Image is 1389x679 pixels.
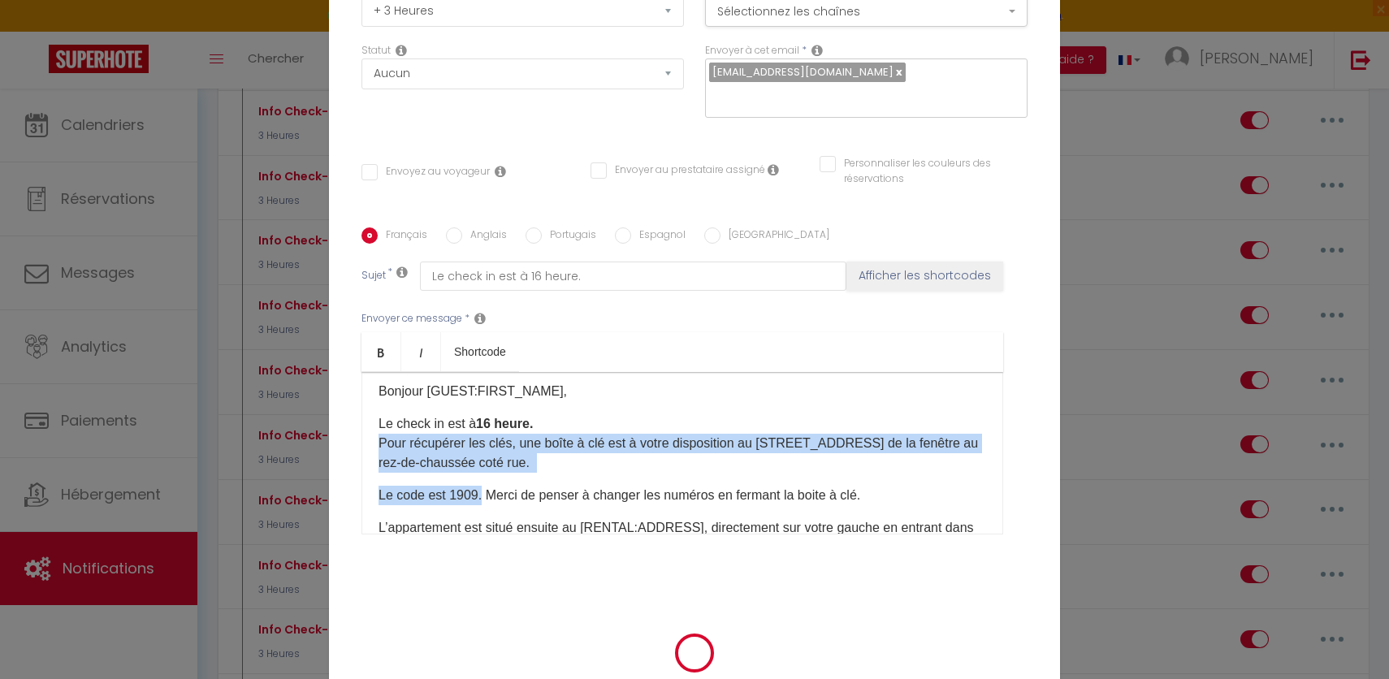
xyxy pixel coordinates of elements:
button: Afficher les shortcodes [846,262,1003,291]
label: Envoyer ce message [361,311,462,327]
label: Sujet [361,268,386,285]
i: Recipient [811,44,823,57]
i: Booking status [396,44,407,57]
p: L’appartement est situé ensuite au [RENTAL:ADDRESS], directement sur votre gauche en entrant dans... [379,518,986,557]
p: Bonjour [GUEST:FIRST_NAME], [379,382,986,401]
label: Envoyer à cet email [705,43,799,58]
span: [EMAIL_ADDRESS][DOMAIN_NAME] [712,64,894,80]
label: Anglais [462,227,507,245]
i: Message [474,312,486,325]
label: Français [378,227,427,245]
i: Envoyer au voyageur [495,165,506,178]
a: Bold [361,332,401,371]
label: Statut [361,43,391,58]
p: Le code est 1909. Merci de penser à changer les numéros en fermant la boite à clé.​ [379,486,986,505]
strong: 16 heure. [476,417,533,430]
a: Italic [401,332,441,371]
label: Portugais [542,227,596,245]
i: Envoyer au prestataire si il est assigné [768,163,779,176]
a: Shortcode [441,332,519,371]
label: Espagnol [631,227,686,245]
label: [GEOGRAPHIC_DATA] [720,227,829,245]
p: Le check in est à Pour récupérer les clés, une boîte à clé est à votre disposition au [STREET_ADD... [379,414,986,473]
i: Subject [396,266,408,279]
button: Ouvrir le widget de chat LiveChat [13,6,62,55]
